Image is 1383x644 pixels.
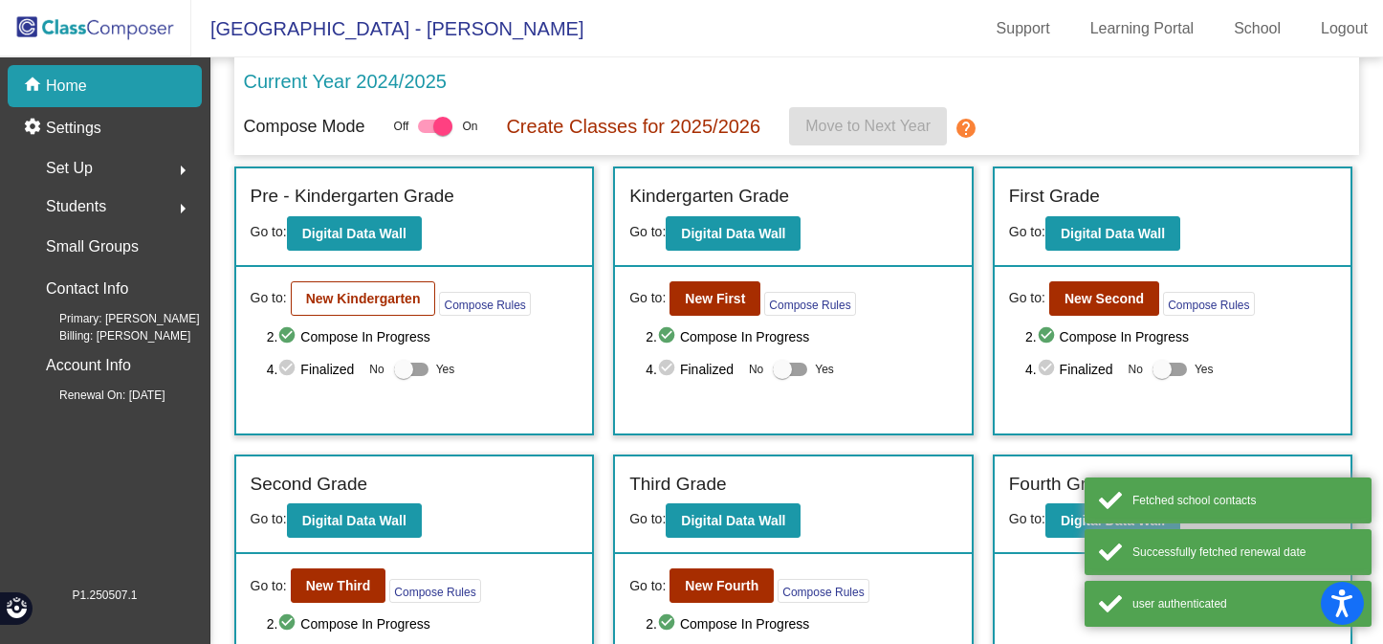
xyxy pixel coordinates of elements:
mat-icon: check_circle [1037,325,1060,348]
label: First Grade [1009,183,1100,211]
span: Go to: [251,288,287,308]
button: Digital Data Wall [287,216,422,251]
div: Successfully fetched renewal date [1132,544,1357,561]
button: Compose Rules [764,292,855,316]
span: 2. Compose In Progress [1025,325,1337,348]
mat-icon: check_circle [657,612,680,635]
button: Move to Next Year [789,107,947,145]
b: New Third [306,578,371,593]
a: Support [981,13,1065,44]
a: School [1218,13,1296,44]
span: Students [46,193,106,220]
mat-icon: help [955,117,977,140]
span: Set Up [46,155,93,182]
span: Go to: [1009,224,1045,239]
span: Go to: [251,576,287,596]
span: Go to: [629,288,666,308]
p: Compose Mode [244,114,365,140]
b: Digital Data Wall [302,513,406,528]
label: Kindergarten Grade [629,183,789,211]
span: Billing: [PERSON_NAME] [29,327,190,344]
button: New Second [1049,281,1159,316]
b: New Kindergarten [306,291,421,306]
button: New Fourth [670,568,774,603]
p: Create Classes for 2025/2026 [506,112,760,141]
span: Yes [436,358,455,381]
b: Digital Data Wall [681,513,785,528]
p: Contact Info [46,276,128,302]
span: On [462,118,477,135]
label: Pre - Kindergarten Grade [251,183,454,211]
p: Home [46,75,87,98]
span: Off [394,118,409,135]
span: 2. Compose In Progress [267,325,579,348]
div: Fetched school contacts [1132,492,1357,509]
span: Go to: [1009,288,1045,308]
b: Digital Data Wall [681,226,785,241]
span: No [369,361,384,378]
span: No [749,361,763,378]
a: Learning Portal [1075,13,1210,44]
button: Digital Data Wall [1045,503,1180,538]
a: Logout [1306,13,1383,44]
b: Digital Data Wall [302,226,406,241]
button: Compose Rules [439,292,530,316]
span: 4. Finalized [267,358,361,381]
span: Go to: [1009,511,1045,526]
mat-icon: check_circle [657,325,680,348]
span: 2. Compose In Progress [646,612,957,635]
span: 4. Finalized [646,358,739,381]
span: Go to: [251,511,287,526]
b: New Fourth [685,578,758,593]
label: Fourth Grade [1009,471,1117,499]
span: Go to: [629,576,666,596]
mat-icon: check_circle [1037,358,1060,381]
span: No [1129,361,1143,378]
label: Third Grade [629,471,726,499]
b: New First [685,291,745,306]
button: Compose Rules [1163,292,1254,316]
span: Go to: [629,511,666,526]
mat-icon: check_circle [277,612,300,635]
span: Renewal On: [DATE] [29,387,165,404]
mat-icon: home [23,75,46,98]
p: Account Info [46,352,131,379]
mat-icon: arrow_right [171,197,194,220]
button: Compose Rules [389,579,480,603]
button: Digital Data Wall [666,503,801,538]
mat-icon: check_circle [277,325,300,348]
label: Second Grade [251,471,368,499]
span: 2. Compose In Progress [646,325,957,348]
button: Digital Data Wall [1045,216,1180,251]
b: New Second [1065,291,1144,306]
div: user authenticated [1132,595,1357,612]
span: Move to Next Year [805,118,931,134]
mat-icon: arrow_right [171,159,194,182]
span: Go to: [251,224,287,239]
span: 2. Compose In Progress [267,612,579,635]
span: Yes [815,358,834,381]
mat-icon: check_circle [277,358,300,381]
button: New First [670,281,760,316]
span: Primary: [PERSON_NAME] [29,310,200,327]
mat-icon: check_circle [657,358,680,381]
span: [GEOGRAPHIC_DATA] - [PERSON_NAME] [191,13,583,44]
span: 4. Finalized [1025,358,1119,381]
span: Go to: [629,224,666,239]
button: Digital Data Wall [287,503,422,538]
p: Settings [46,117,101,140]
button: New Third [291,568,386,603]
button: Digital Data Wall [666,216,801,251]
b: Digital Data Wall [1061,513,1165,528]
button: New Kindergarten [291,281,436,316]
button: Compose Rules [778,579,868,603]
p: Current Year 2024/2025 [244,67,447,96]
b: Digital Data Wall [1061,226,1165,241]
span: Yes [1195,358,1214,381]
mat-icon: settings [23,117,46,140]
p: Small Groups [46,233,139,260]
